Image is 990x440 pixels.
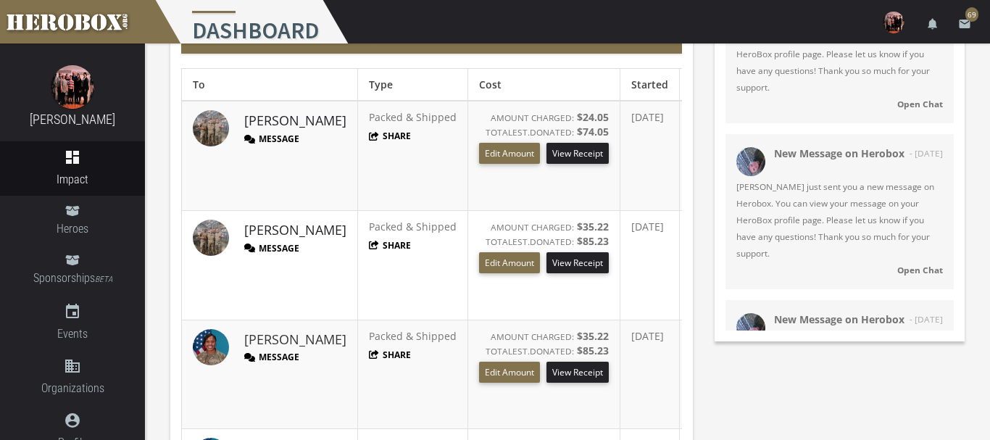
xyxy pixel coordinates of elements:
th: Started [620,69,680,101]
strong: New Message on Herobox [774,146,904,160]
button: Edit Amount [479,143,540,164]
th: Type [358,69,468,101]
img: image [193,110,229,146]
a: View Receipt [546,143,609,164]
a: [PERSON_NAME] [30,112,115,127]
i: notifications [926,17,939,30]
span: Packed & Shipped [369,110,457,124]
td: [DATE] [620,210,680,320]
b: $85.23 [577,344,609,357]
span: EST. [512,345,530,357]
small: TOTAL DONATED: [486,345,574,357]
span: - [DATE] [910,311,943,328]
button: Message [244,351,299,363]
span: [PERSON_NAME] just sent you a new message on Herobox. You can view your message on your HeroBox p... [736,178,943,262]
button: Share [369,349,411,361]
img: image [193,220,229,256]
span: EST. [512,126,530,138]
img: image [193,329,229,365]
th: Status [680,69,821,101]
span: 69 [965,7,978,22]
td: [DATE] [620,320,680,429]
b: $24.05 [577,110,609,124]
span: - [DATE] [910,145,943,162]
small: TOTAL DONATED: [486,126,574,138]
button: Share [369,130,411,142]
a: Open Chat [736,96,943,112]
button: Message [244,133,299,145]
small: TOTAL DONATED: [486,236,574,247]
i: dashboard [64,149,81,166]
th: To [182,69,358,101]
a: [PERSON_NAME] [244,221,346,240]
button: Edit Amount [479,362,540,383]
b: $85.23 [577,234,609,248]
small: BETA [95,275,112,284]
a: [PERSON_NAME] [244,112,346,130]
span: Packed & Shipped [369,329,457,343]
button: Edit Amount [479,252,540,273]
button: Message [244,242,299,254]
a: View Receipt [546,252,609,273]
b: $74.05 [577,125,609,138]
img: user-image [883,12,904,33]
a: [PERSON_NAME] [244,331,346,349]
small: AMOUNT CHARGED: [491,112,574,123]
b: $35.22 [577,329,609,343]
img: image [51,65,94,109]
strong: Open Chat [897,264,943,275]
img: 33230-202411251209250500.png [736,313,765,342]
small: AMOUNT CHARGED: [491,331,574,342]
strong: Open Chat [897,98,943,109]
span: EST. [512,236,530,247]
span: [PERSON_NAME] just sent you a new message on Herobox. You can view your message on your HeroBox p... [736,12,943,96]
a: View Receipt [546,362,609,383]
td: [DATE] [620,101,680,210]
b: $35.22 [577,220,609,233]
th: Cost [468,69,620,101]
small: AMOUNT CHARGED: [491,221,574,233]
button: Share [369,239,411,252]
img: 33230-202411251209250500.png [736,147,765,176]
span: Packed & Shipped [369,220,457,233]
a: Open Chat [736,262,943,278]
i: email [958,17,971,30]
strong: New Message on Herobox [774,312,904,326]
